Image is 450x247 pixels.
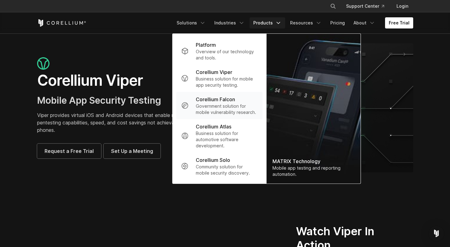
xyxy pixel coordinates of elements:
button: Search [328,1,339,12]
a: Corellium Atlas Business solution for automotive software development. [176,119,262,153]
a: Login [392,1,413,12]
p: Overview of our technology and tools. [196,49,257,61]
p: Platform [196,41,216,49]
a: MATRIX Technology Mobile app testing and reporting automation. [266,34,360,184]
p: Corellium Solo [196,156,230,164]
div: MATRIX Technology [272,158,354,165]
a: Corellium Falcon Government solution for mobile vulnerability research. [176,92,262,119]
a: Corellium Viper Business solution for mobile app security testing. [176,65,262,92]
p: Business solution for mobile app security testing. [196,76,257,88]
img: viper_icon_large [37,57,49,70]
p: Corellium Falcon [196,96,235,103]
span: Mobile App Security Testing [37,95,161,106]
a: Resources [286,17,325,28]
p: Corellium Atlas [196,123,231,130]
a: Solutions [173,17,209,28]
a: Corellium Solo Community solution for mobile security discovery. [176,153,262,180]
p: Viper provides virtual iOS and Android devices that enable mobile app pentesting capabilities, sp... [37,111,219,134]
a: About [350,17,379,28]
div: Navigation Menu [173,17,413,28]
a: Products [250,17,285,28]
h1: Corellium Viper [37,71,219,90]
p: Corellium Viper [196,68,232,76]
a: Set Up a Meeting [104,144,161,158]
a: Request a Free Trial [37,144,101,158]
div: Open Intercom Messenger [429,226,444,241]
div: Navigation Menu [323,1,413,12]
span: Set Up a Meeting [111,147,153,155]
div: Mobile app testing and reporting automation. [272,165,354,177]
img: Matrix_WebNav_1x [266,34,360,184]
a: Free Trial [385,17,413,28]
span: Request a Free Trial [45,147,94,155]
a: Platform Overview of our technology and tools. [176,37,262,65]
p: Community solution for mobile security discovery. [196,164,257,176]
a: Corellium Home [37,19,86,27]
a: Industries [211,17,248,28]
p: Government solution for mobile vulnerability research. [196,103,257,115]
a: Pricing [327,17,349,28]
p: Business solution for automotive software development. [196,130,257,149]
a: Support Center [341,1,389,12]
